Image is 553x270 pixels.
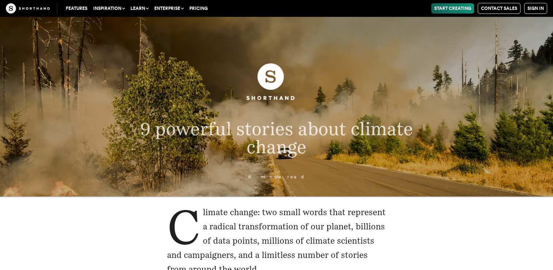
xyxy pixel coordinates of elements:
[151,3,186,14] button: Enterprise
[524,3,547,14] a: Sign in
[6,3,50,14] img: The Craft
[128,3,151,14] button: Learn
[186,3,211,14] a: Pricing
[140,117,413,157] span: 9 powerful stories about climate change
[478,3,520,14] a: Contact Sales
[431,3,474,14] a: Start Creating
[63,3,90,14] a: Features
[92,174,461,179] p: 6 minute read
[90,3,128,14] button: Inspiration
